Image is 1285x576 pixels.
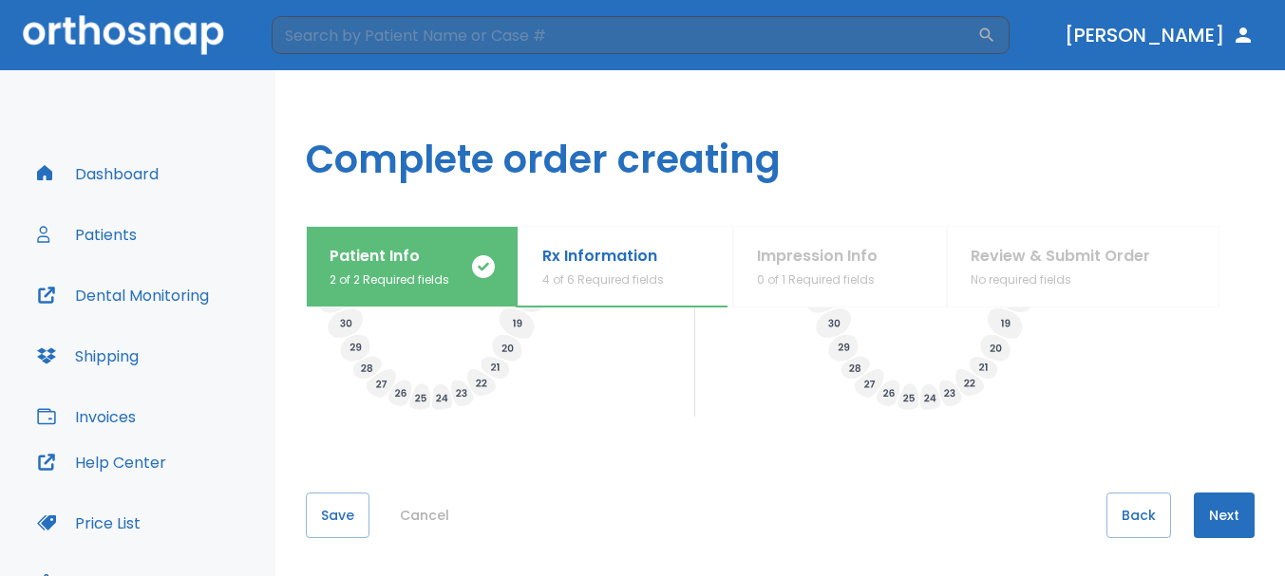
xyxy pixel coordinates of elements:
button: Dashboard [26,151,170,196]
button: Price List [26,500,152,546]
img: Orthosnap [23,15,224,54]
p: 2 of 2 Required fields [330,271,449,288]
button: Dental Monitoring [26,272,220,318]
button: Next [1194,492,1255,538]
input: Search by Patient Name or Case # [272,16,977,54]
button: Shipping [26,333,150,379]
p: Patient Info [330,245,449,268]
p: 4 of 6 Required fields [542,271,664,288]
button: Cancel [392,492,457,538]
button: Patients [26,212,148,257]
h1: Complete order creating [275,70,1285,226]
p: Rx Information [542,245,664,268]
button: Back [1106,492,1171,538]
button: [PERSON_NAME] [1057,18,1262,52]
button: Invoices [26,394,147,439]
button: Help Center [26,439,178,485]
button: Save [306,492,369,538]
